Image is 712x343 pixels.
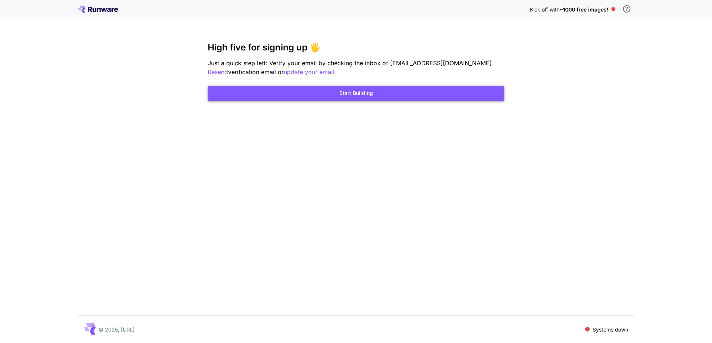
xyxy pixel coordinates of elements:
button: In order to qualify for free credit, you need to sign up with a business email address and click ... [619,1,634,16]
span: verification email or [228,68,284,76]
p: © 2025, [URL] [99,326,135,333]
button: update your email. [284,67,336,77]
h3: High five for signing up 🖐️ [208,42,504,53]
span: Just a quick step left: Verify your email by checking the inbox of [EMAIL_ADDRESS][DOMAIN_NAME] [208,59,492,67]
p: Systems down [593,326,628,333]
button: Resend [208,67,228,77]
button: Start Building [208,86,504,101]
span: Kick off with [530,6,560,13]
span: ~1000 free images! 🎈 [560,6,616,13]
